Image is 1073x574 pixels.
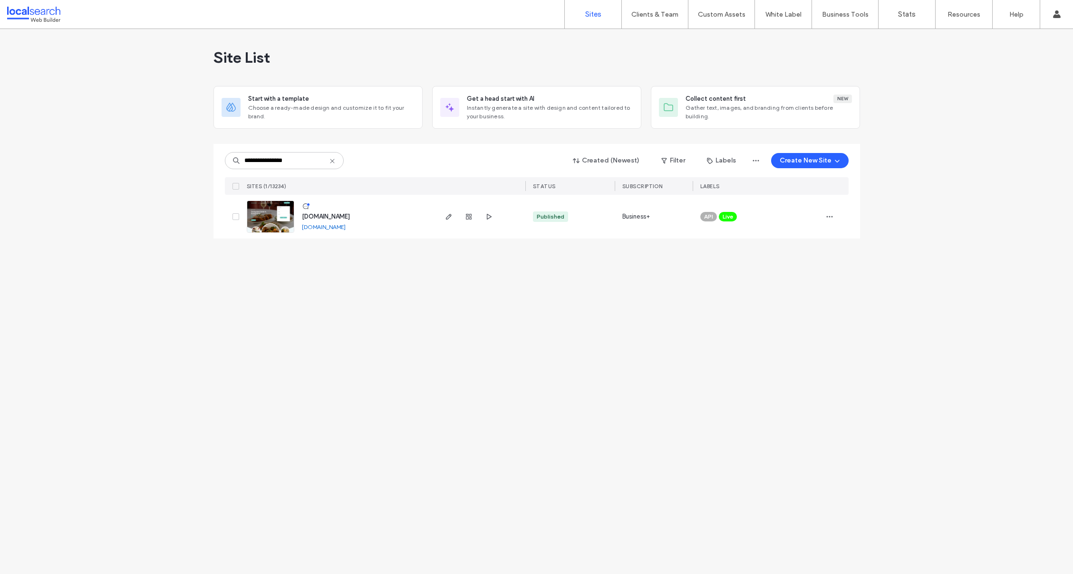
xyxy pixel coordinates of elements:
button: Created (Newest) [565,153,648,168]
button: Labels [698,153,744,168]
span: Get a head start with AI [467,94,534,104]
span: Start with a template [248,94,309,104]
span: Business+ [622,212,650,221]
span: Choose a ready-made design and customize it to fit your brand. [248,104,415,121]
label: Help [1009,10,1024,19]
div: New [833,95,852,103]
span: Gather text, images, and branding from clients before building. [686,104,852,121]
button: Create New Site [771,153,849,168]
label: Stats [898,10,916,19]
label: Resources [947,10,980,19]
label: Custom Assets [698,10,745,19]
a: [DOMAIN_NAME] [302,223,346,230]
span: API [704,212,713,221]
span: STATUS [533,183,556,190]
button: Filter [652,153,695,168]
label: White Label [765,10,802,19]
span: SITES (1/13234) [247,183,287,190]
span: Collect content first [686,94,746,104]
div: Published [537,212,564,221]
span: LABELS [700,183,720,190]
label: Business Tools [822,10,869,19]
span: Live [723,212,733,221]
span: Site List [213,48,270,67]
label: Sites [585,10,601,19]
span: SUBSCRIPTION [622,183,663,190]
label: Clients & Team [631,10,678,19]
a: [DOMAIN_NAME] [302,213,350,220]
span: Instantly generate a site with design and content tailored to your business. [467,104,633,121]
div: Start with a templateChoose a ready-made design and customize it to fit your brand. [213,86,423,129]
div: Get a head start with AIInstantly generate a site with design and content tailored to your business. [432,86,641,129]
div: Collect content firstNewGather text, images, and branding from clients before building. [651,86,860,129]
